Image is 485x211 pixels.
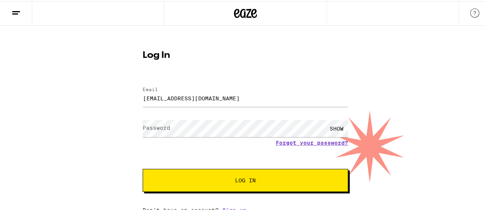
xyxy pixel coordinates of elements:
[276,139,348,145] a: Forgot your password?
[143,124,170,130] label: Password
[143,86,158,91] label: Email
[325,119,348,136] div: SHOW
[5,5,55,11] span: Hi. Need any help?
[143,168,348,191] button: Log In
[143,88,348,106] input: Email
[143,50,348,59] h1: Log In
[235,177,256,182] span: Log In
